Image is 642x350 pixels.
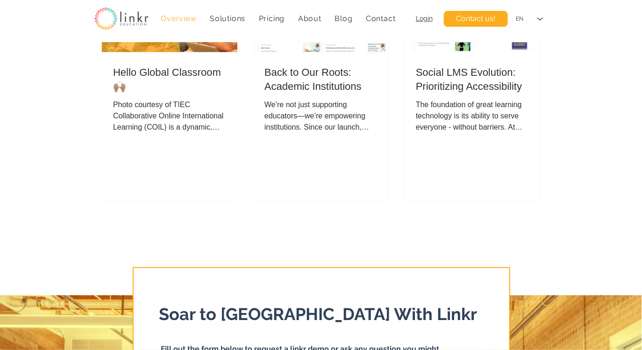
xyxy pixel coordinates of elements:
div: Solutions [205,9,250,28]
a: Hello Global Classroom 🙌🏽 [113,66,226,95]
a: Social LMS Evolution: Prioritizing Accessibility [416,66,529,95]
a: Login [416,15,433,22]
div: About [293,9,327,28]
div: EN [516,15,523,23]
div: Photo courtesy of TIEC Collaborative Online International Learning (COIL) is a dynamic, high-impa... [113,99,226,133]
div: We’re not just supporting educators—we’re empowering institutions. Since our launch, Linkr has su... [264,99,378,133]
a: Contact us! [444,11,508,27]
span: Solutions [210,14,245,23]
a: Pricing [254,9,290,28]
span: Blog [335,14,352,23]
nav: Site [156,9,400,28]
span: Contact [366,14,396,23]
a: Blog [330,9,357,28]
div: Language Selector: English [509,8,549,29]
span: Pricing [259,14,285,23]
a: Overview [156,9,201,28]
a: Back to Our Roots: Academic Institutions [264,66,378,95]
img: linkr_logo_transparentbg.png [94,7,149,30]
span: Soar to [GEOGRAPHIC_DATA] With Linkr [159,304,477,324]
a: Contact [361,9,400,28]
span: About [298,14,321,23]
span: Contact us! [457,14,496,24]
div: The foundation of great learning technology is its ability to serve everyone - without barriers. ... [416,99,529,133]
span: Overview [161,14,196,23]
